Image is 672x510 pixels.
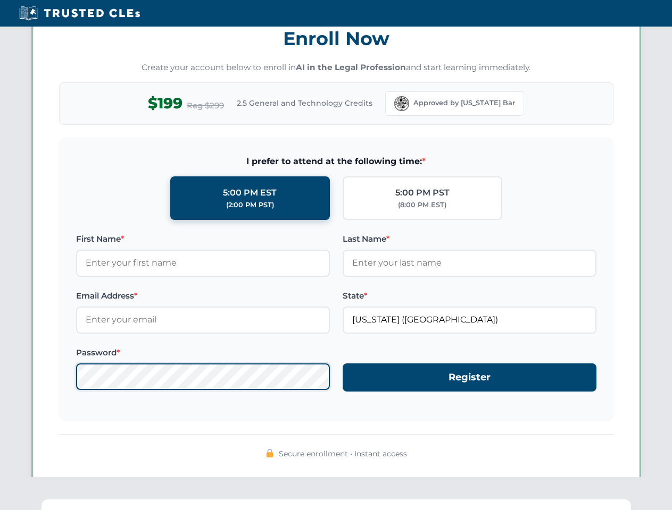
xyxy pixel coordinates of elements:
[76,233,330,245] label: First Name
[343,233,596,245] label: Last Name
[343,363,596,392] button: Register
[76,307,330,333] input: Enter your email
[343,290,596,302] label: State
[223,186,277,200] div: 5:00 PM EST
[343,250,596,276] input: Enter your last name
[413,98,515,108] span: Approved by [US_STATE] Bar
[59,22,613,55] h3: Enroll Now
[296,62,406,72] strong: AI in the Legal Profession
[237,97,372,109] span: 2.5 General and Technology Credits
[76,290,330,302] label: Email Address
[266,449,274,457] img: 🔒
[76,250,330,276] input: Enter your first name
[395,186,450,200] div: 5:00 PM PST
[148,91,182,115] span: $199
[279,448,407,460] span: Secure enrollment • Instant access
[398,200,446,210] div: (8:00 PM EST)
[76,346,330,359] label: Password
[226,200,274,210] div: (2:00 PM PST)
[343,307,596,333] input: Florida (FL)
[59,62,613,74] p: Create your account below to enroll in and start learning immediately.
[16,5,143,21] img: Trusted CLEs
[76,155,596,168] span: I prefer to attend at the following time:
[187,99,224,112] span: Reg $299
[394,96,409,111] img: Florida Bar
